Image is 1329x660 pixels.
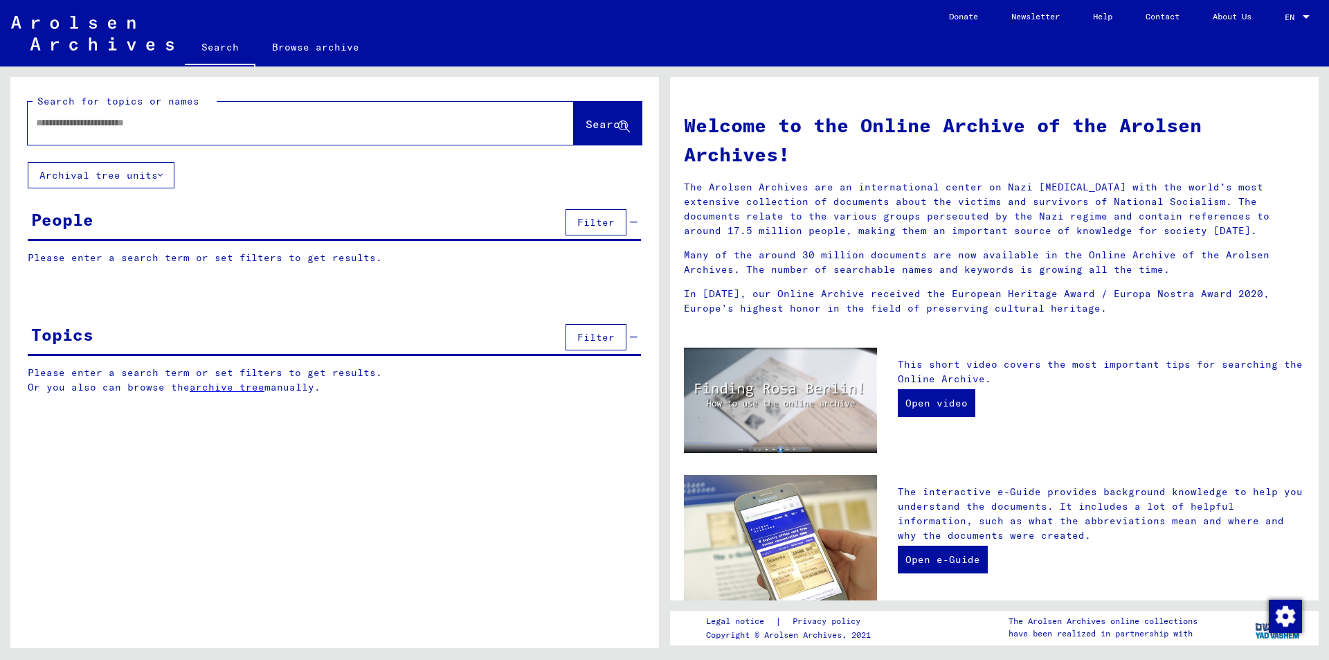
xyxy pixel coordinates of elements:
[255,30,376,64] a: Browse archive
[898,546,988,573] a: Open e-Guide
[781,614,877,629] a: Privacy policy
[28,366,642,395] p: Please enter a search term or set filters to get results. Or you also can browse the manually.
[31,207,93,232] div: People
[898,389,975,417] a: Open video
[1252,610,1304,645] img: yv_logo.png
[28,251,641,265] p: Please enter a search term or set filters to get results.
[566,324,626,350] button: Filter
[706,629,877,641] p: Copyright © Arolsen Archives, 2021
[898,357,1305,386] p: This short video covers the most important tips for searching the Online Archive.
[684,287,1305,316] p: In [DATE], our Online Archive received the European Heritage Award / Europa Nostra Award 2020, Eu...
[684,111,1305,169] h1: Welcome to the Online Archive of the Arolsen Archives!
[586,117,627,131] span: Search
[898,485,1305,543] p: The interactive e-Guide provides background knowledge to help you understand the documents. It in...
[190,381,264,393] a: archive tree
[185,30,255,66] a: Search
[11,16,174,51] img: Arolsen_neg.svg
[566,209,626,235] button: Filter
[28,162,174,188] button: Archival tree units
[684,180,1305,238] p: The Arolsen Archives are an international center on Nazi [MEDICAL_DATA] with the world’s most ext...
[37,95,199,107] mat-label: Search for topics or names
[31,322,93,347] div: Topics
[684,475,877,604] img: eguide.jpg
[684,248,1305,277] p: Many of the around 30 million documents are now available in the Online Archive of the Arolsen Ar...
[684,348,877,453] img: video.jpg
[1285,12,1300,22] span: EN
[577,331,615,344] span: Filter
[574,102,642,145] button: Search
[1269,600,1302,633] img: Change consent
[706,614,877,629] div: |
[706,614,775,629] a: Legal notice
[1009,627,1197,640] p: have been realized in partnership with
[1009,615,1197,627] p: The Arolsen Archives online collections
[577,216,615,229] span: Filter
